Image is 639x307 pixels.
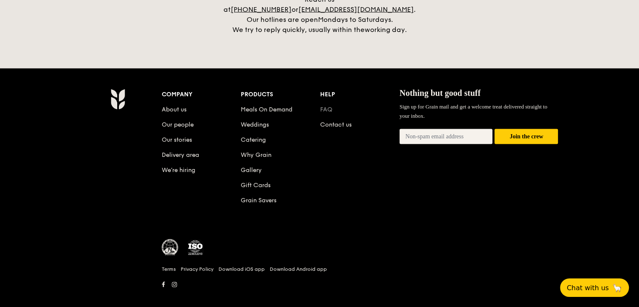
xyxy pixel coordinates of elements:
[218,266,265,273] a: Download iOS app
[612,283,622,293] span: 🦙
[560,278,629,297] button: Chat with us🦙
[270,266,327,273] a: Download Android app
[241,106,292,113] a: Meals On Demand
[162,106,187,113] a: About us
[365,26,407,34] span: working day.
[162,167,195,174] a: We’re hiring
[320,121,352,128] a: Contact us
[162,266,176,273] a: Terms
[241,182,271,189] a: Gift Cards
[400,129,493,144] input: Non-spam email address
[241,151,271,159] a: Why Grain
[241,197,276,204] a: Grain Savers
[162,89,241,101] div: Company
[320,89,400,101] div: Help
[400,88,481,98] span: Nothing but good stuff
[162,151,199,159] a: Delivery area
[494,129,558,145] button: Join the crew
[187,239,204,256] img: ISO Certified
[320,106,332,113] a: FAQ
[181,266,213,273] a: Privacy Policy
[567,284,609,292] span: Chat with us
[241,136,266,143] a: Catering
[241,89,320,101] div: Products
[298,5,414,13] a: [EMAIL_ADDRESS][DOMAIN_NAME]
[241,121,269,128] a: Weddings
[231,5,292,13] a: [PHONE_NUMBER]
[162,239,179,256] img: MUIS Halal Certified
[78,291,562,297] h6: Revision
[110,89,125,110] img: AYc88T3wAAAABJRU5ErkJggg==
[162,121,194,128] a: Our people
[318,16,393,24] span: Mondays to Saturdays.
[162,136,192,143] a: Our stories
[241,167,262,174] a: Gallery
[400,103,547,119] span: Sign up for Grain mail and get a welcome treat delivered straight to your inbox.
